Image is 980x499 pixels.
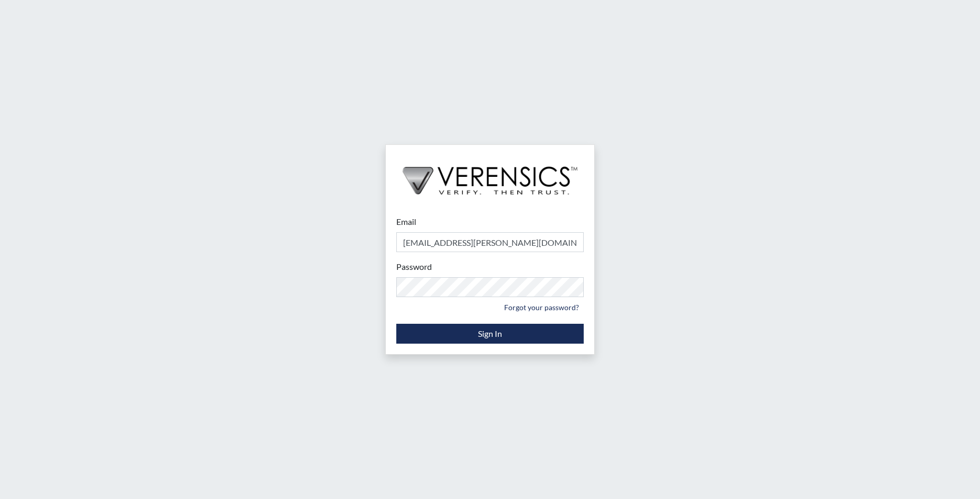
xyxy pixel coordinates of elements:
[386,145,594,206] img: logo-wide-black.2aad4157.png
[396,260,432,273] label: Password
[396,232,584,252] input: Email
[499,299,584,315] a: Forgot your password?
[396,324,584,344] button: Sign In
[396,216,416,228] label: Email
